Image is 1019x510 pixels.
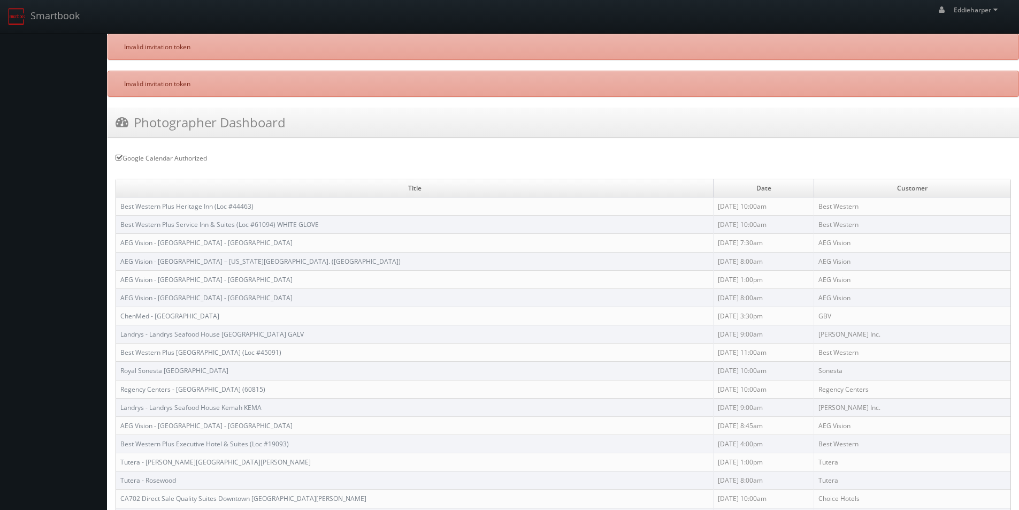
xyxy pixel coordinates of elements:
[814,435,1010,453] td: Best Western
[120,238,293,247] a: AEG Vision - [GEOGRAPHIC_DATA] - [GEOGRAPHIC_DATA]
[814,234,1010,252] td: AEG Vision
[714,325,814,344] td: [DATE] 9:00am
[814,325,1010,344] td: [PERSON_NAME] Inc.
[714,471,814,490] td: [DATE] 8:00am
[714,362,814,380] td: [DATE] 10:00am
[124,42,1002,51] p: Invalid invitation token
[714,270,814,288] td: [DATE] 1:00pm
[120,293,293,302] a: AEG Vision - [GEOGRAPHIC_DATA] - [GEOGRAPHIC_DATA]
[120,257,401,266] a: AEG Vision - [GEOGRAPHIC_DATA] – [US_STATE][GEOGRAPHIC_DATA]. ([GEOGRAPHIC_DATA])
[714,416,814,435] td: [DATE] 8:45am
[714,490,814,508] td: [DATE] 10:00am
[120,348,281,357] a: Best Western Plus [GEOGRAPHIC_DATA] (Loc #45091)
[120,366,228,375] a: Royal Sonesta [GEOGRAPHIC_DATA]
[814,380,1010,398] td: Regency Centers
[124,79,1002,88] p: Invalid invitation token
[714,380,814,398] td: [DATE] 10:00am
[714,197,814,216] td: [DATE] 10:00am
[814,416,1010,435] td: AEG Vision
[120,494,366,503] a: CA702 Direct Sale Quality Suites Downtown [GEOGRAPHIC_DATA][PERSON_NAME]
[814,288,1010,307] td: AEG Vision
[120,311,219,321] a: ChenMed - [GEOGRAPHIC_DATA]
[714,453,814,471] td: [DATE] 1:00pm
[120,439,289,448] a: Best Western Plus Executive Hotel & Suites (Loc #19093)
[116,113,286,132] h3: Photographer Dashboard
[116,179,714,197] td: Title
[120,202,254,211] a: Best Western Plus Heritage Inn (Loc #44463)
[814,490,1010,508] td: Choice Hotels
[714,216,814,234] td: [DATE] 10:00am
[814,398,1010,416] td: [PERSON_NAME] Inc.
[714,288,814,307] td: [DATE] 8:00am
[814,216,1010,234] td: Best Western
[120,385,265,394] a: Regency Centers - [GEOGRAPHIC_DATA] (60815)
[120,458,311,467] a: Tutera - [PERSON_NAME][GEOGRAPHIC_DATA][PERSON_NAME]
[814,270,1010,288] td: AEG Vision
[714,435,814,453] td: [DATE] 4:00pm
[714,398,814,416] td: [DATE] 9:00am
[120,220,319,229] a: Best Western Plus Service Inn & Suites (Loc #61094) WHITE GLOVE
[714,179,814,197] td: Date
[120,476,176,485] a: Tutera - Rosewood
[714,252,814,270] td: [DATE] 8:00am
[120,403,262,412] a: Landrys - Landrys Seafood House Kemah KEMA
[8,8,25,25] img: smartbook-logo.png
[714,307,814,325] td: [DATE] 3:30pm
[814,307,1010,325] td: GBV
[116,154,1011,163] div: Google Calendar Authorized
[814,344,1010,362] td: Best Western
[814,197,1010,216] td: Best Western
[814,179,1010,197] td: Customer
[814,252,1010,270] td: AEG Vision
[120,421,293,430] a: AEG Vision - [GEOGRAPHIC_DATA] - [GEOGRAPHIC_DATA]
[120,275,293,284] a: AEG Vision - [GEOGRAPHIC_DATA] - [GEOGRAPHIC_DATA]
[954,5,1001,14] span: Eddieharper
[814,362,1010,380] td: Sonesta
[714,234,814,252] td: [DATE] 7:30am
[120,330,304,339] a: Landrys - Landrys Seafood House [GEOGRAPHIC_DATA] GALV
[814,453,1010,471] td: Tutera
[814,471,1010,490] td: Tutera
[714,344,814,362] td: [DATE] 11:00am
